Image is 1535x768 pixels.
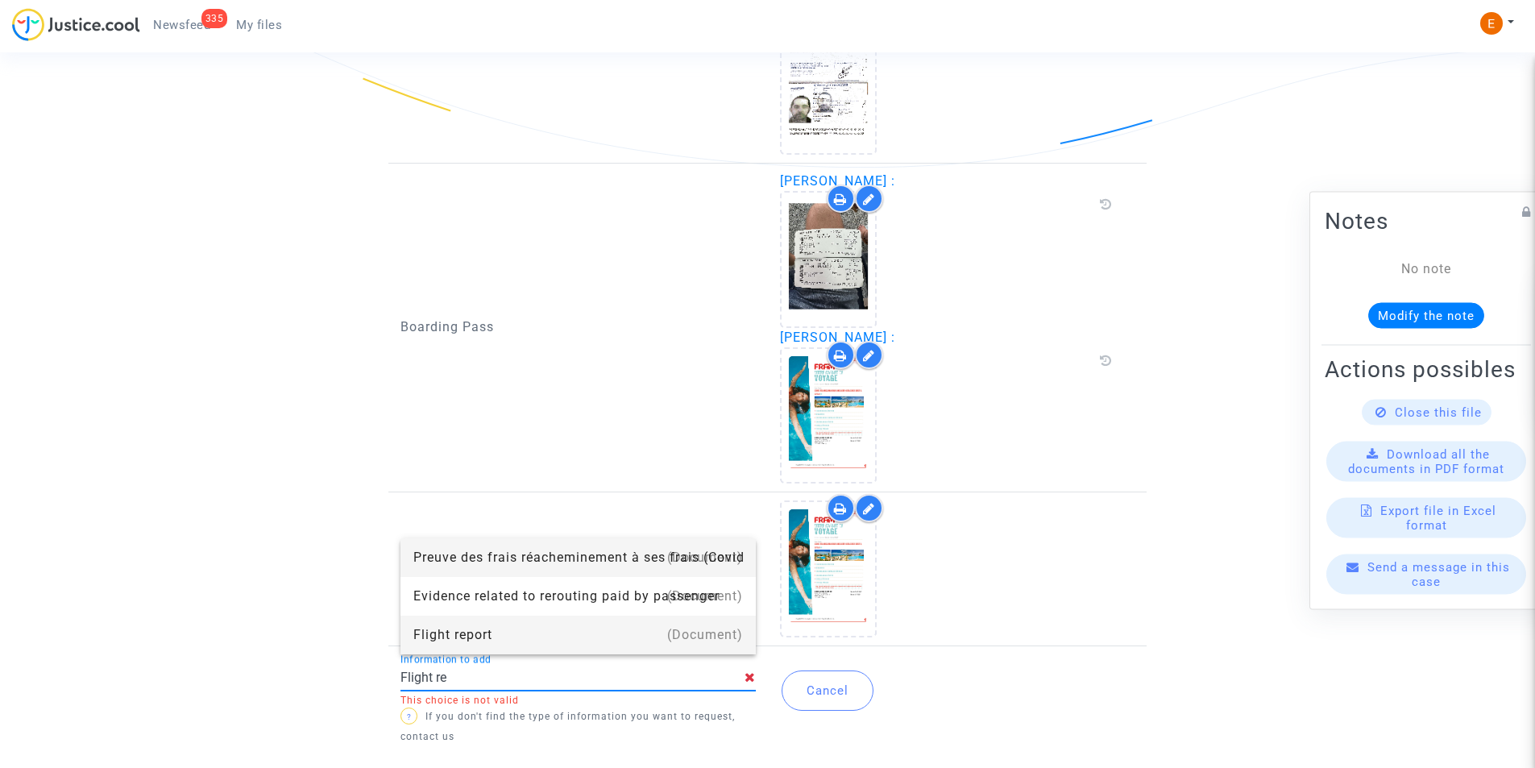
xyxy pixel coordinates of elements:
p: If you don't find the type of information you want to request, contact us [400,707,756,747]
div: Preuve des frais réacheminement à ses frais (Covid-19) [413,538,743,577]
span: [PERSON_NAME] : [780,330,895,345]
span: ? [407,712,412,721]
a: My files [223,13,295,37]
h2: Actions possibles [1325,355,1528,383]
span: [PERSON_NAME] : [780,173,895,189]
span: Send a message in this case [1367,559,1510,588]
button: Modify the note [1368,302,1484,328]
div: 335 [201,9,228,28]
span: Download all the documents in PDF format [1348,446,1504,475]
span: Newsfeed [153,18,210,32]
div: No note [1349,259,1504,278]
img: jc-logo.svg [12,8,140,41]
a: 335Newsfeed [140,13,223,37]
span: Export file in Excel format [1380,503,1496,532]
div: Evidence related to rerouting paid by passenger [413,577,743,616]
div: (Document) [667,616,743,654]
h2: Notes [1325,206,1528,235]
div: Flight report [413,616,743,654]
span: My files [236,18,282,32]
img: ACg8ocIeiFvHKe4dA5oeRFd_CiCnuxWUEc1A2wYhRJE3TTWt=s96-c [1480,12,1503,35]
p: Boarding Pass [400,317,756,337]
button: Cancel [782,670,873,711]
span: This choice is not valid [400,695,519,707]
span: Close this file [1395,405,1482,419]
